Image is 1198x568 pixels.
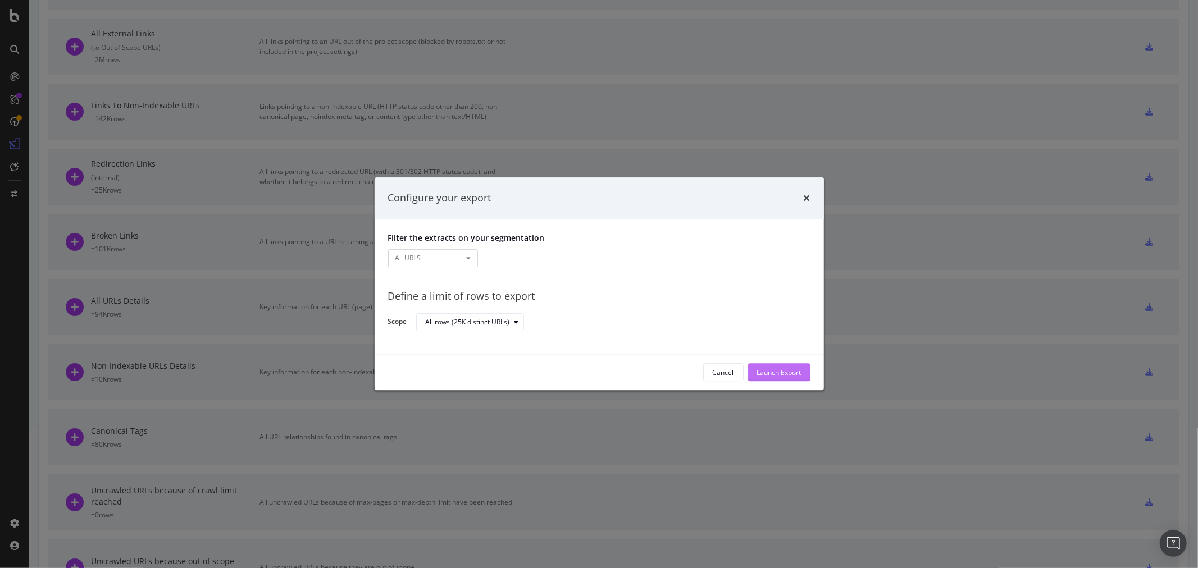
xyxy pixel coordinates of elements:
p: Filter the extracts on your segmentation [388,232,810,244]
div: Launch Export [757,368,801,377]
div: Define a limit of rows to export [388,289,810,304]
div: Open Intercom Messenger [1160,530,1187,557]
button: Launch Export [748,364,810,382]
div: times [804,191,810,205]
button: All URLS [388,249,478,267]
button: All rows (25K distinct URLs) [416,313,524,331]
div: Configure your export [388,191,491,205]
label: Scope [388,317,407,329]
div: All rows (25K distinct URLs) [426,319,510,326]
div: modal [375,177,824,390]
button: Cancel [703,364,744,382]
div: Cancel [713,368,734,377]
